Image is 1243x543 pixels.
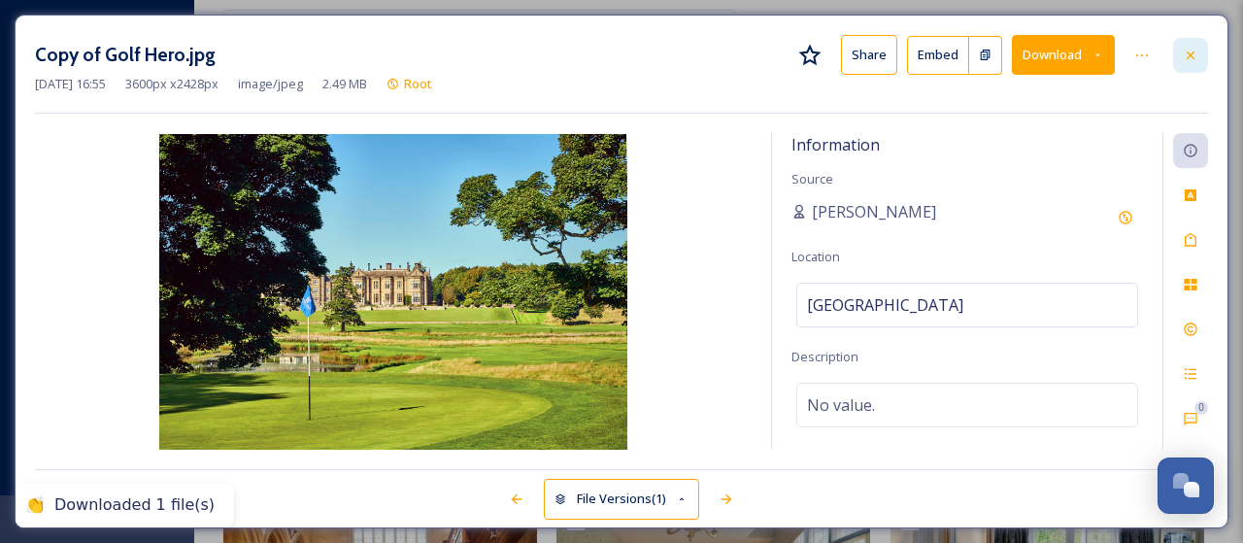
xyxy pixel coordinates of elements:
[807,293,963,317] span: [GEOGRAPHIC_DATA]
[35,41,216,69] h3: Copy of Golf Hero.jpg
[544,479,699,519] button: File Versions(1)
[907,36,969,75] button: Embed
[35,75,106,93] span: [DATE] 16:55
[812,200,936,223] span: [PERSON_NAME]
[125,75,218,93] span: 3600 px x 2428 px
[791,348,858,365] span: Description
[404,75,432,92] span: Root
[1158,458,1214,514] button: Open Chat
[25,495,45,516] div: 👏
[35,134,752,450] img: Copy%20of%20Golf%20Hero.jpg
[791,248,840,265] span: Location
[807,393,875,417] span: No value.
[54,495,215,516] div: Downloaded 1 file(s)
[238,75,303,93] span: image/jpeg
[841,35,897,75] button: Share
[322,75,367,93] span: 2.49 MB
[1012,35,1115,75] button: Download
[791,134,880,155] span: Information
[791,170,833,187] span: Source
[1194,401,1208,415] div: 0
